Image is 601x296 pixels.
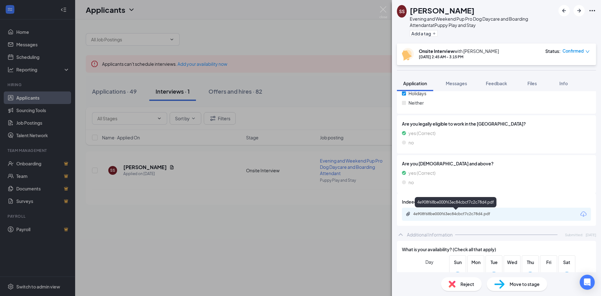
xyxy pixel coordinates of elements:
span: Holidays [408,90,426,97]
div: SS [399,8,405,14]
button: ArrowRight [573,5,585,16]
svg: ChevronUp [397,231,404,238]
span: Feedback [486,80,507,86]
span: yes (Correct) [408,169,435,176]
span: [DATE] [586,232,596,237]
span: Sun [452,259,463,266]
div: Open Intercom Messenger [580,275,595,290]
span: Info [559,80,568,86]
span: yes (Correct) [408,130,435,137]
svg: Ellipses [588,7,596,14]
span: Wed [506,259,518,266]
span: down [585,49,590,54]
span: Tue [488,259,500,266]
span: Sat [561,259,573,266]
span: Thu [525,259,536,266]
button: ArrowLeftNew [558,5,570,16]
div: 4e908f68be000f63ec84cbcf7c2c78d4.pdf [415,197,496,207]
span: What is your availability? (Check all that apply) [402,246,496,253]
span: Indeed Resume [402,198,435,205]
svg: ArrowLeftNew [560,7,568,14]
div: Status : [545,48,561,54]
div: Additional Information [407,231,453,238]
a: Paperclip4e908f68be000f63ec84cbcf7c2c78d4.pdf [406,211,507,217]
span: Submitted: [565,232,583,237]
span: Are you [DEMOGRAPHIC_DATA] and above? [402,160,591,167]
button: PlusAdd a tag [410,30,438,37]
div: Evening and Weekend Pup Pro Dog Daycare and Boarding Attendant at Puppy Play and Stay [410,16,555,28]
span: Files [527,80,537,86]
svg: ArrowRight [575,7,583,14]
span: Morning [417,272,434,283]
span: Reject [460,281,474,288]
div: 4e908f68be000f63ec84cbcf7c2c78d4.pdf [413,211,501,216]
div: [DATE] 2:45 AM - 3:15 PM [419,54,499,60]
span: no [408,139,414,146]
svg: Download [580,210,587,218]
svg: Plus [432,32,436,35]
b: Onsite Interview [419,48,454,54]
span: Confirmed [562,48,584,54]
span: Fri [543,259,554,266]
span: Application [403,80,427,86]
span: Move to stage [510,281,540,288]
span: Day [425,258,434,265]
svg: Paperclip [406,211,411,216]
span: no [408,179,414,186]
div: with [PERSON_NAME] [419,48,499,54]
span: Messages [446,80,467,86]
span: Neither [408,99,424,106]
span: Mon [470,259,481,266]
h1: [PERSON_NAME] [410,5,475,16]
span: Are you legally eligible to work in the [GEOGRAPHIC_DATA]? [402,120,591,127]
